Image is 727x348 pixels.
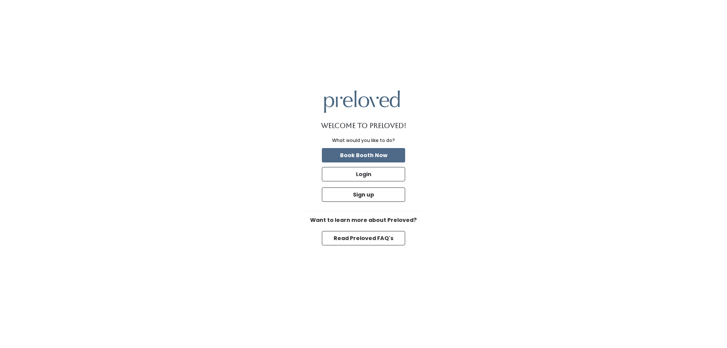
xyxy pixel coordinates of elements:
button: Read Preloved FAQ's [322,231,405,245]
div: What would you like to do? [332,137,395,144]
button: Book Booth Now [322,148,405,162]
img: preloved logo [324,91,400,113]
h6: Want to learn more about Preloved? [307,217,420,223]
h1: Welcome to Preloved! [321,122,406,130]
button: Sign up [322,187,405,202]
button: Login [322,167,405,181]
a: Login [320,165,407,183]
a: Sign up [320,186,407,203]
